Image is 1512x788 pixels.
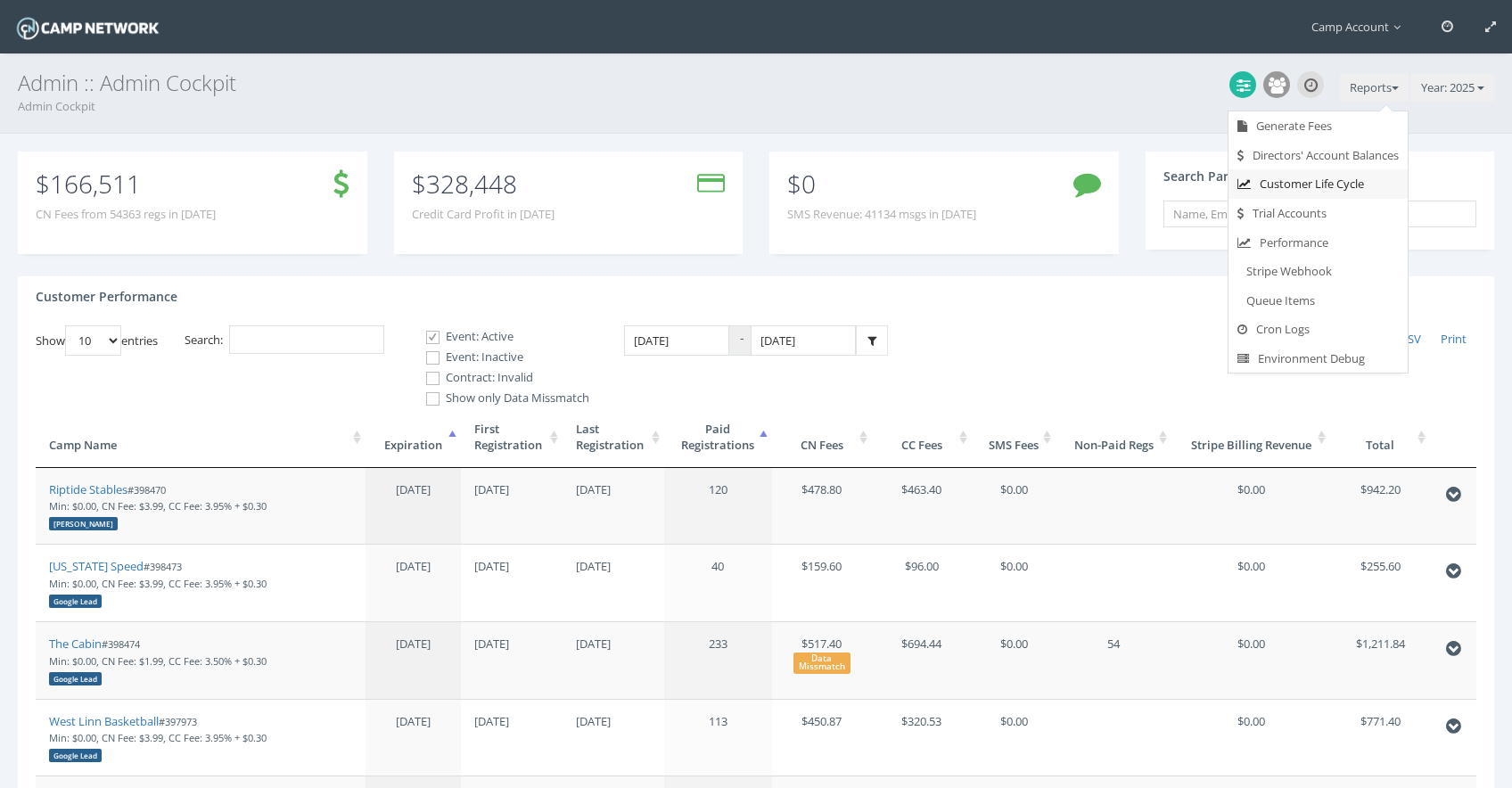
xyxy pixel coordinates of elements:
[664,544,772,621] td: 40
[36,174,216,193] p: $
[1391,325,1431,354] a: CSV
[49,672,102,685] div: Google Lead
[624,325,729,357] input: Date Range: From
[872,699,972,776] td: $320.53
[729,325,751,357] span: -
[563,544,664,621] td: [DATE]
[1056,621,1171,699] td: 54
[787,206,976,223] span: SMS Revenue: 41134 msgs in [DATE]
[1163,201,1477,227] input: Name, Email
[664,699,772,776] td: 113
[1228,286,1408,316] a: Queue Items
[1228,228,1408,258] a: Performance
[1171,621,1330,699] td: $0.00
[1411,74,1494,103] button: Year: 2025
[49,560,267,606] small: #398473 Min: $0.00, CN Fee: $3.99, CC Fee: 3.95% + $0.30
[1330,699,1430,776] td: $771.40
[1421,79,1475,95] span: Year: 2025
[563,468,664,545] td: [DATE]
[1228,344,1408,373] a: Environment Debug
[1228,111,1408,141] a: Generate Fees
[461,621,563,699] td: [DATE]
[787,167,816,201] span: $0
[772,407,872,468] th: CN Fees: activate to sort column ascending
[1171,699,1330,776] td: $0.00
[461,544,563,621] td: [DATE]
[772,621,872,699] td: $517.40
[396,558,431,574] span: [DATE]
[1431,325,1476,354] a: Print
[229,325,384,355] input: Search:
[664,468,772,545] td: 120
[1163,169,1282,183] h4: Search Participants
[396,481,431,497] span: [DATE]
[872,407,972,468] th: CC Fees: activate to sort column ascending
[461,407,563,468] th: FirstRegistration: activate to sort column ascending
[426,167,517,201] span: 328,448
[1401,331,1421,347] span: CSV
[1441,331,1467,347] span: Print
[461,699,563,776] td: [DATE]
[972,544,1056,621] td: $0.00
[396,636,431,652] span: [DATE]
[50,167,141,201] span: 166,511
[1228,111,1409,373] ul: Reports
[1171,544,1330,621] td: $0.00
[411,390,589,407] label: Show only Data Missmatch
[1330,407,1430,468] th: Total: activate to sort column ascending
[49,715,267,761] small: #397973 Min: $0.00, CN Fee: $3.99, CC Fee: 3.95% + $0.30
[18,98,95,114] a: Admin Cockpit
[1171,407,1330,468] th: Stripe Billing Revenue: activate to sort column ascending
[461,468,563,545] td: [DATE]
[49,637,267,684] small: #398474 Min: $0.00, CN Fee: $1.99, CC Fee: 3.50% + $0.30
[49,713,159,729] a: West Linn Basketball
[751,325,856,357] input: Date Range: To
[411,328,589,346] label: Event: Active
[1171,468,1330,545] td: $0.00
[412,206,555,223] span: Credit Card Profit in [DATE]
[972,699,1056,776] td: $0.00
[36,290,177,303] h4: Customer Performance
[664,407,772,468] th: PaidRegistrations: activate to sort column ascending
[563,407,664,468] th: LastRegistration: activate to sort column ascending
[772,699,872,776] td: $450.87
[772,468,872,545] td: $478.80
[36,407,366,468] th: Camp Name: activate to sort column ascending
[1330,468,1430,545] td: $942.20
[1330,544,1430,621] td: $255.60
[972,468,1056,545] td: $0.00
[36,206,216,223] span: CN Fees from 54363 regs in [DATE]
[1228,315,1408,344] a: Cron Logs
[772,544,872,621] td: $159.60
[972,621,1056,699] td: $0.00
[563,699,664,776] td: [DATE]
[872,468,972,545] td: $463.40
[793,653,850,674] div: Data Missmatch
[411,369,589,387] label: Contract: Invalid
[36,325,158,356] label: Show entries
[49,595,102,608] div: Google Lead
[412,174,555,193] p: $
[872,621,972,699] td: $694.44
[1311,19,1409,35] span: Camp Account
[18,71,1494,94] h3: Admin :: Admin Cockpit
[49,749,102,762] div: Google Lead
[49,517,118,530] div: [PERSON_NAME]
[49,481,127,497] a: Riptide Stables
[411,349,589,366] label: Event: Inactive
[1340,74,1409,103] button: Reports
[49,636,102,652] a: The Cabin
[396,713,431,729] span: [DATE]
[1330,621,1430,699] td: $1,211.84
[49,558,144,574] a: [US_STATE] Speed
[872,544,972,621] td: $96.00
[664,621,772,699] td: 233
[13,12,162,44] img: Camp Network
[185,325,384,355] label: Search:
[366,407,461,468] th: Expiration: activate to sort column descending
[563,621,664,699] td: [DATE]
[1056,407,1171,468] th: Non-Paid Regs: activate to sort column ascending
[49,483,267,529] small: #398470 Min: $0.00, CN Fee: $3.99, CC Fee: 3.95% + $0.30
[65,325,121,356] select: Showentries
[1228,257,1408,286] a: Stripe Webhook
